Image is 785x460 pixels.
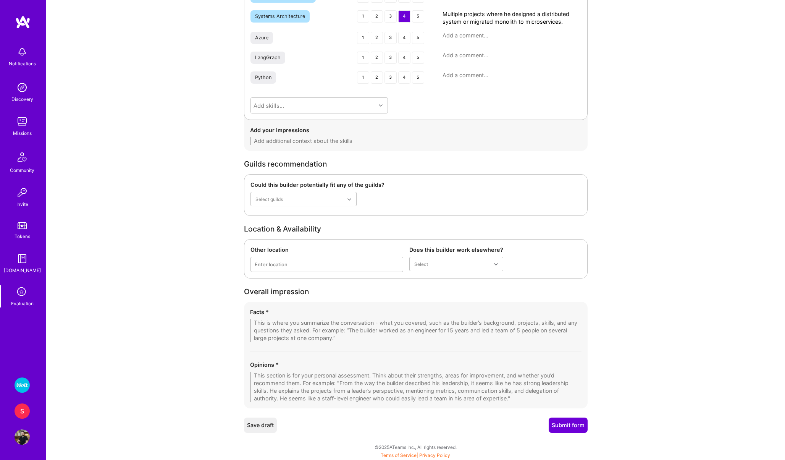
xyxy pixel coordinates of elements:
div: Select guilds [255,195,283,203]
img: tokens [18,222,27,229]
div: Discovery [11,95,33,103]
div: Systems Architecture [255,13,305,19]
div: 5 [412,71,424,84]
a: S [13,403,32,419]
div: 1 [357,10,369,23]
button: Submit form [549,418,588,433]
img: Community [13,148,31,166]
div: 4 [398,71,410,84]
a: Terms of Service [381,452,417,458]
div: 2 [371,10,383,23]
div: 5 [412,52,424,64]
i: icon Chevron [379,104,383,107]
img: guide book [15,251,30,266]
a: Privacy Policy [419,452,450,458]
div: Enter location [255,260,288,268]
div: 4 [398,32,410,44]
div: Add your impressions [250,126,581,134]
img: Wolt - Fintech: Payments Expansion Team [15,377,30,393]
i: icon SelectionTeam [15,285,29,300]
img: logo [15,15,31,29]
div: 4 [398,52,410,64]
img: teamwork [15,114,30,129]
div: 2 [371,52,383,64]
div: Location & Availability [244,225,588,233]
img: discovery [15,80,30,95]
div: 3 [384,10,397,23]
div: LangGraph [255,55,281,61]
div: 1 [357,71,369,84]
div: Overall impression [244,288,588,296]
div: Add skills... [254,101,284,109]
div: Guilds recommendation [244,160,588,168]
div: 1 [357,52,369,64]
div: Invite [16,200,28,208]
a: User Avatar [13,429,32,445]
div: 5 [412,32,424,44]
div: Facts * [250,308,581,316]
div: Opinions * [250,361,581,369]
div: Could this builder potentially fit any of the guilds? [250,181,357,189]
div: 4 [398,10,410,23]
i: icon Chevron [494,262,498,266]
div: Other location [250,246,403,254]
div: 5 [412,10,424,23]
img: User Avatar [15,429,30,445]
div: [DOMAIN_NAME] [4,266,41,274]
img: Invite [15,185,30,200]
div: Azure [255,35,268,41]
div: Does this builder work elsewhere? [409,246,503,254]
i: icon Chevron [347,198,351,201]
a: Wolt - Fintech: Payments Expansion Team [13,377,32,393]
div: Tokens [15,232,30,240]
div: Missions [13,129,32,137]
div: S [15,403,30,419]
span: | [381,452,450,458]
button: Save draft [244,418,277,433]
div: © 2025 ATeams Inc., All rights reserved. [46,437,785,457]
div: Python [255,75,271,81]
div: Community [10,166,34,174]
img: bell [15,44,30,60]
div: 3 [384,71,397,84]
div: Notifications [9,60,36,68]
div: 2 [371,32,383,44]
div: 2 [371,71,383,84]
div: 1 [357,32,369,44]
textarea: Multiple projects where he designed a distributed system or migrated monolith to microservices. [443,10,581,26]
div: 3 [384,32,397,44]
div: 3 [384,52,397,64]
div: Select [414,260,428,268]
div: Evaluation [11,300,34,308]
